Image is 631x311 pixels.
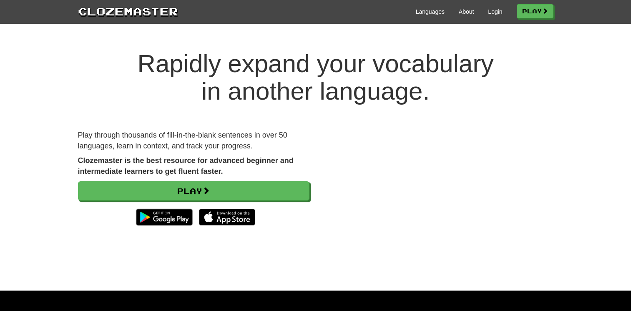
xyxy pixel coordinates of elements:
img: Download_on_the_App_Store_Badge_US-UK_135x40-25178aeef6eb6b83b96f5f2d004eda3bffbb37122de64afbaef7... [199,209,255,226]
strong: Clozemaster is the best resource for advanced beginner and intermediate learners to get fluent fa... [78,156,294,176]
a: Languages [416,8,445,16]
img: Get it on Google Play [132,205,196,230]
a: Play [78,181,309,201]
a: Login [488,8,502,16]
a: About [459,8,474,16]
a: Play [517,4,553,18]
a: Clozemaster [78,3,178,19]
p: Play through thousands of fill-in-the-blank sentences in over 50 languages, learn in context, and... [78,130,309,151]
